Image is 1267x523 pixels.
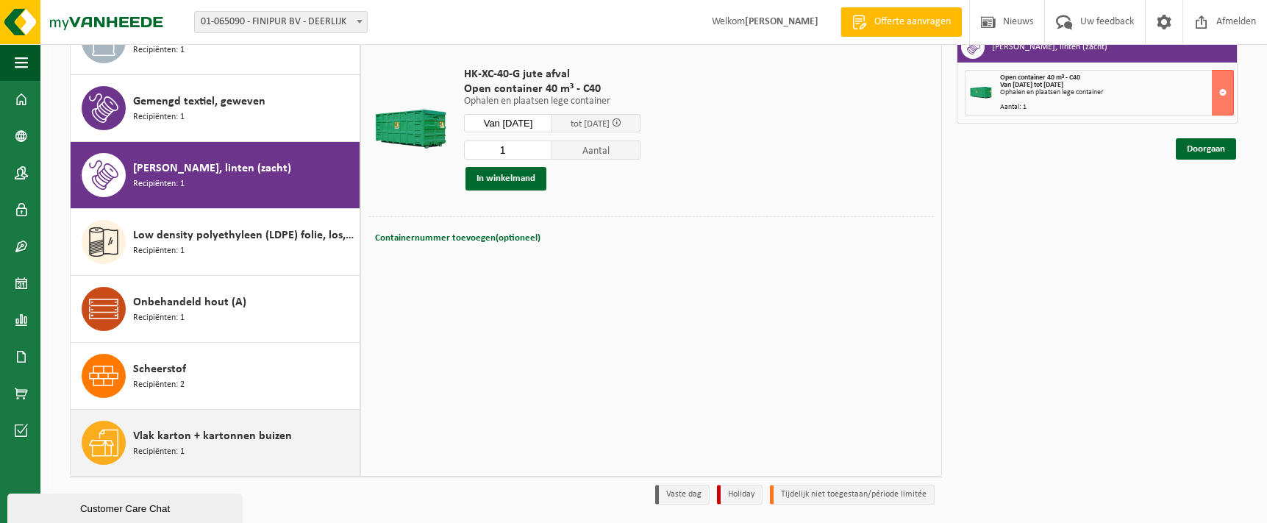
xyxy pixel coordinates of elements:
iframe: chat widget [7,491,246,523]
span: Aantal [552,140,640,160]
span: Onbehandeld hout (A) [133,293,246,311]
span: Recipiënten: 2 [133,378,185,392]
span: Recipiënten: 1 [133,445,185,459]
span: Recipiënten: 1 [133,177,185,191]
span: Open container 40 m³ - C40 [464,82,640,96]
span: Offerte aanvragen [871,15,954,29]
button: Low density polyethyleen (LDPE) folie, los, gekleurd Recipiënten: 1 [71,209,360,276]
input: Selecteer datum [464,114,552,132]
div: Ophalen en plaatsen lege container [1000,89,1233,96]
a: Doorgaan [1176,138,1236,160]
span: Recipiënten: 1 [133,244,185,258]
button: Vlak karton + kartonnen buizen Recipiënten: 1 [71,410,360,476]
span: Scheerstof [133,360,186,378]
strong: Van [DATE] tot [DATE] [1000,81,1063,89]
span: Recipiënten: 1 [133,311,185,325]
button: Scheerstof Recipiënten: 2 [71,343,360,410]
span: Recipiënten: 1 [133,110,185,124]
div: Aantal: 1 [1000,104,1233,111]
strong: [PERSON_NAME] [745,16,818,27]
button: [PERSON_NAME], linten (zacht) Recipiënten: 1 [71,142,360,209]
button: Gemengd textiel, geweven Recipiënten: 1 [71,75,360,142]
a: Offerte aanvragen [840,7,962,37]
span: Vlak karton + kartonnen buizen [133,427,292,445]
span: Low density polyethyleen (LDPE) folie, los, gekleurd [133,227,356,244]
span: 01-065090 - FINIPUR BV - DEERLIJK [194,11,368,33]
button: Containernummer toevoegen(optioneel) [374,228,542,249]
button: Onbehandeld hout (A) Recipiënten: 1 [71,276,360,343]
span: tot [DATE] [571,119,610,129]
h3: [PERSON_NAME], linten (zacht) [992,35,1107,59]
li: Tijdelijk niet toegestaan/période limitée [770,485,935,505]
span: HK-XC-40-G jute afval [464,67,640,82]
span: Open container 40 m³ - C40 [1000,74,1080,82]
span: 01-065090 - FINIPUR BV - DEERLIJK [195,12,367,32]
p: Ophalen en plaatsen lege container [464,96,640,107]
button: In winkelmand [465,167,546,191]
li: Holiday [717,485,763,505]
span: Recipiënten: 1 [133,43,185,57]
li: Vaste dag [655,485,710,505]
span: [PERSON_NAME], linten (zacht) [133,160,291,177]
span: Containernummer toevoegen(optioneel) [375,233,540,243]
span: Gemengd textiel, geweven [133,93,265,110]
